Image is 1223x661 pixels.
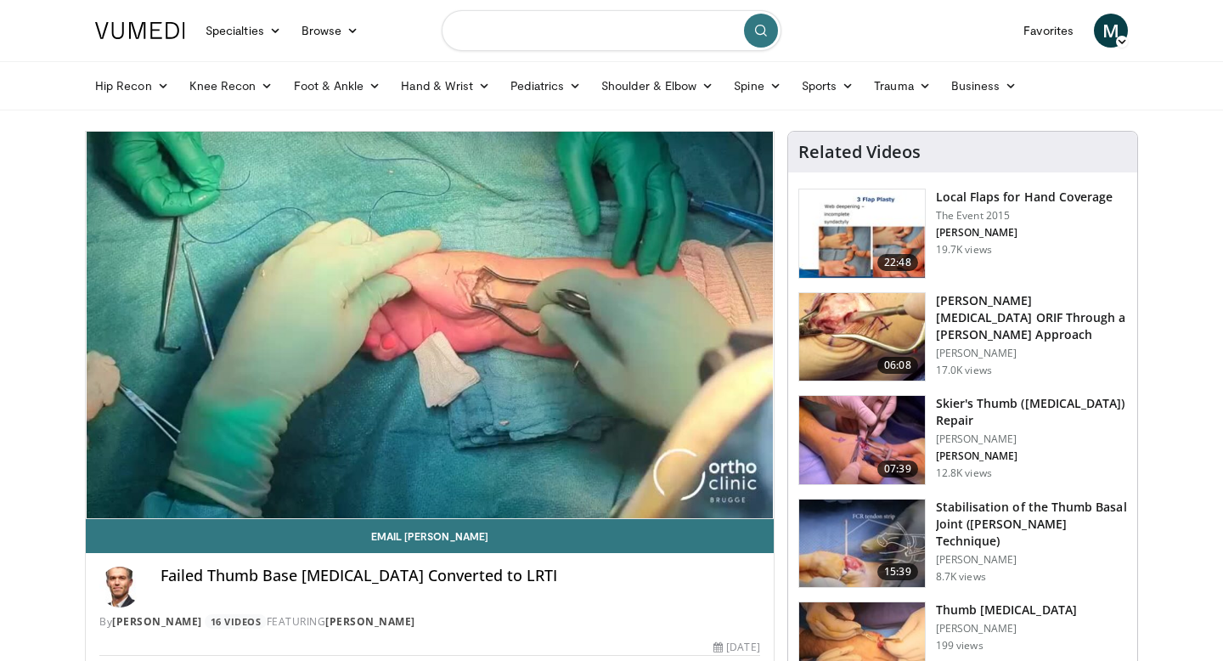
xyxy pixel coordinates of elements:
span: 15:39 [877,563,918,580]
h4: Related Videos [798,142,921,162]
div: [DATE] [713,640,759,655]
a: Knee Recon [179,69,284,103]
a: 15:39 Stabilisation of the Thumb Basal Joint ([PERSON_NAME] Technique) [PERSON_NAME] 8.7K views [798,499,1127,589]
p: [PERSON_NAME] [936,432,1127,446]
p: [PERSON_NAME] [936,553,1127,567]
h3: Skier's Thumb ([MEDICAL_DATA]) Repair [936,395,1127,429]
img: b6f583b7-1888-44fa-9956-ce612c416478.150x105_q85_crop-smart_upscale.jpg [799,189,925,278]
h3: [PERSON_NAME][MEDICAL_DATA] ORIF Through a [PERSON_NAME] Approach [936,292,1127,343]
a: Trauma [864,69,941,103]
p: 199 views [936,639,983,653]
a: Email [PERSON_NAME] [86,519,774,553]
a: Foot & Ankle [284,69,392,103]
a: Sports [792,69,865,103]
p: [PERSON_NAME] [936,622,1077,636]
a: Hip Recon [85,69,179,103]
a: M [1094,14,1128,48]
p: [PERSON_NAME] [936,449,1127,463]
h3: Local Flaps for Hand Coverage [936,189,1113,206]
a: [PERSON_NAME] [112,614,202,629]
span: 07:39 [877,460,918,477]
img: VuMedi Logo [95,22,185,39]
a: Spine [724,69,791,103]
a: 16 Videos [205,614,267,629]
p: 19.7K views [936,243,992,257]
a: Browse [291,14,369,48]
img: abbb8fbb-6d8f-4f51-8ac9-71c5f2cab4bf.150x105_q85_crop-smart_upscale.jpg [799,500,925,588]
a: 07:39 Skier's Thumb ([MEDICAL_DATA]) Repair [PERSON_NAME] [PERSON_NAME] 12.8K views [798,395,1127,485]
p: 8.7K views [936,570,986,584]
a: 22:48 Local Flaps for Hand Coverage The Event 2015 [PERSON_NAME] 19.7K views [798,189,1127,279]
img: Avatar [99,567,140,607]
img: af335e9d-3f89-4d46-97d1-d9f0cfa56dd9.150x105_q85_crop-smart_upscale.jpg [799,293,925,381]
a: 06:08 [PERSON_NAME][MEDICAL_DATA] ORIF Through a [PERSON_NAME] Approach [PERSON_NAME] 17.0K views [798,292,1127,382]
h4: Failed Thumb Base [MEDICAL_DATA] Converted to LRTI [161,567,760,585]
a: Hand & Wrist [391,69,500,103]
span: 22:48 [877,254,918,271]
a: Favorites [1013,14,1084,48]
div: By FEATURING [99,614,760,630]
a: Specialties [195,14,291,48]
a: [PERSON_NAME] [325,614,415,629]
p: [PERSON_NAME] [936,347,1127,360]
video-js: Video Player [86,132,774,519]
p: 17.0K views [936,364,992,377]
p: 12.8K views [936,466,992,480]
span: 06:08 [877,357,918,374]
h3: Thumb [MEDICAL_DATA] [936,602,1077,619]
img: cf79e27c-792e-4c6a-b4db-18d0e20cfc31.150x105_q85_crop-smart_upscale.jpg [799,396,925,484]
a: Shoulder & Elbow [591,69,724,103]
p: The Event 2015 [936,209,1113,223]
a: Pediatrics [500,69,591,103]
a: Business [941,69,1028,103]
p: [PERSON_NAME] [936,226,1113,240]
h3: Stabilisation of the Thumb Basal Joint ([PERSON_NAME] Technique) [936,499,1127,550]
input: Search topics, interventions [442,10,781,51]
